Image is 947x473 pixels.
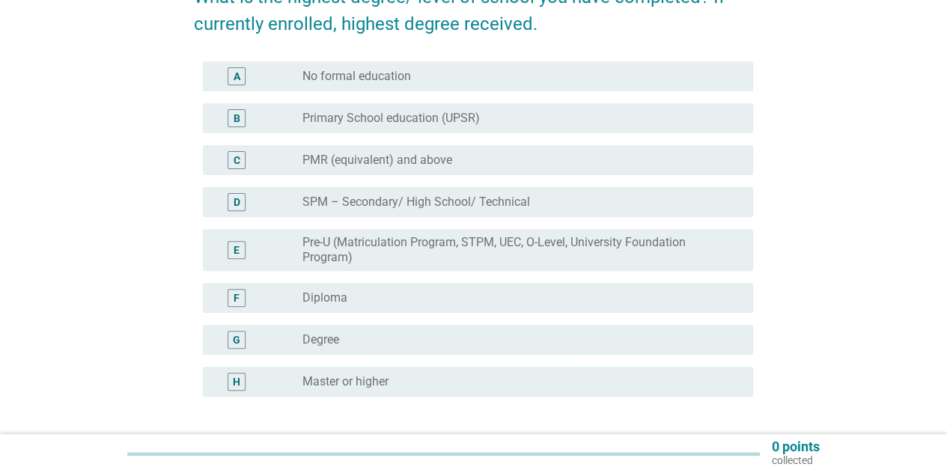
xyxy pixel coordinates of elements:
div: E [234,242,240,258]
div: G [233,332,240,348]
div: B [234,111,240,126]
label: No formal education [302,69,411,84]
label: SPM – Secondary/ High School/ Technical [302,195,530,210]
label: Primary School education (UPSR) [302,111,480,126]
div: C [234,153,240,168]
label: Master or higher [302,374,389,389]
label: Diploma [302,290,347,305]
div: H [233,374,240,390]
p: collected [772,454,820,467]
p: 0 points [772,440,820,454]
label: Degree [302,332,339,347]
div: A [234,69,240,85]
label: Pre-U (Matriculation Program, STPM, UEC, O-Level, University Foundation Program) [302,235,729,265]
label: PMR (equivalent) and above [302,153,452,168]
div: F [234,290,240,306]
div: D [234,195,240,210]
